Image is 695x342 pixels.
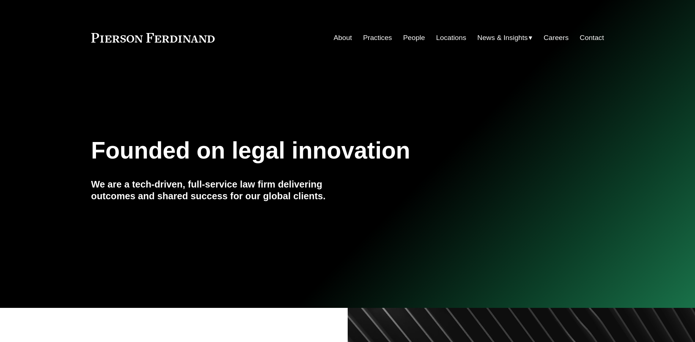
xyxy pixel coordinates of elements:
a: folder dropdown [477,31,533,45]
span: News & Insights [477,32,528,44]
h4: We are a tech-driven, full-service law firm delivering outcomes and shared success for our global... [91,178,348,202]
a: About [334,31,352,45]
a: Locations [436,31,466,45]
a: Careers [544,31,569,45]
a: Contact [580,31,604,45]
a: People [403,31,425,45]
a: Practices [363,31,392,45]
h1: Founded on legal innovation [91,137,519,164]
